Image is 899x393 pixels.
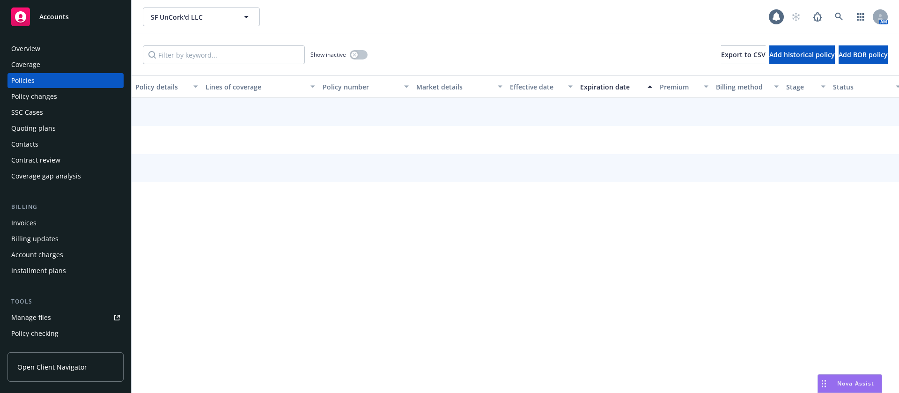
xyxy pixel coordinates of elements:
[7,202,124,212] div: Billing
[11,326,59,341] div: Policy checking
[7,169,124,184] a: Coverage gap analysis
[7,57,124,72] a: Coverage
[833,82,890,92] div: Status
[39,13,69,21] span: Accounts
[716,82,768,92] div: Billing method
[202,75,319,98] button: Lines of coverage
[818,374,882,393] button: Nova Assist
[11,121,56,136] div: Quoting plans
[7,297,124,306] div: Tools
[656,75,712,98] button: Premium
[135,82,188,92] div: Policy details
[839,45,888,64] button: Add BOR policy
[11,169,81,184] div: Coverage gap analysis
[7,263,124,278] a: Installment plans
[151,12,232,22] span: SF UnCork'd LLC
[7,326,124,341] a: Policy checking
[787,7,805,26] a: Start snowing
[769,50,835,59] span: Add historical policy
[7,73,124,88] a: Policies
[323,82,398,92] div: Policy number
[506,75,576,98] button: Effective date
[11,153,60,168] div: Contract review
[11,215,37,230] div: Invoices
[7,153,124,168] a: Contract review
[11,89,57,104] div: Policy changes
[11,247,63,262] div: Account charges
[7,215,124,230] a: Invoices
[712,75,782,98] button: Billing method
[11,41,40,56] div: Overview
[11,137,38,152] div: Contacts
[416,82,492,92] div: Market details
[510,82,562,92] div: Effective date
[851,7,870,26] a: Switch app
[7,310,124,325] a: Manage files
[11,310,51,325] div: Manage files
[143,7,260,26] button: SF UnCork'd LLC
[7,89,124,104] a: Policy changes
[132,75,202,98] button: Policy details
[7,4,124,30] a: Accounts
[786,82,815,92] div: Stage
[11,231,59,246] div: Billing updates
[11,57,40,72] div: Coverage
[143,45,305,64] input: Filter by keyword...
[7,121,124,136] a: Quoting plans
[7,137,124,152] a: Contacts
[721,45,766,64] button: Export to CSV
[660,82,698,92] div: Premium
[576,75,656,98] button: Expiration date
[11,342,71,357] div: Manage exposures
[769,45,835,64] button: Add historical policy
[7,342,124,357] a: Manage exposures
[17,362,87,372] span: Open Client Navigator
[319,75,413,98] button: Policy number
[782,75,829,98] button: Stage
[7,105,124,120] a: SSC Cases
[7,231,124,246] a: Billing updates
[818,375,830,393] div: Drag to move
[7,41,124,56] a: Overview
[310,51,346,59] span: Show inactive
[413,75,506,98] button: Market details
[11,263,66,278] div: Installment plans
[830,7,848,26] a: Search
[580,82,642,92] div: Expiration date
[206,82,305,92] div: Lines of coverage
[808,7,827,26] a: Report a Bug
[837,379,874,387] span: Nova Assist
[839,50,888,59] span: Add BOR policy
[11,105,43,120] div: SSC Cases
[721,50,766,59] span: Export to CSV
[7,247,124,262] a: Account charges
[11,73,35,88] div: Policies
